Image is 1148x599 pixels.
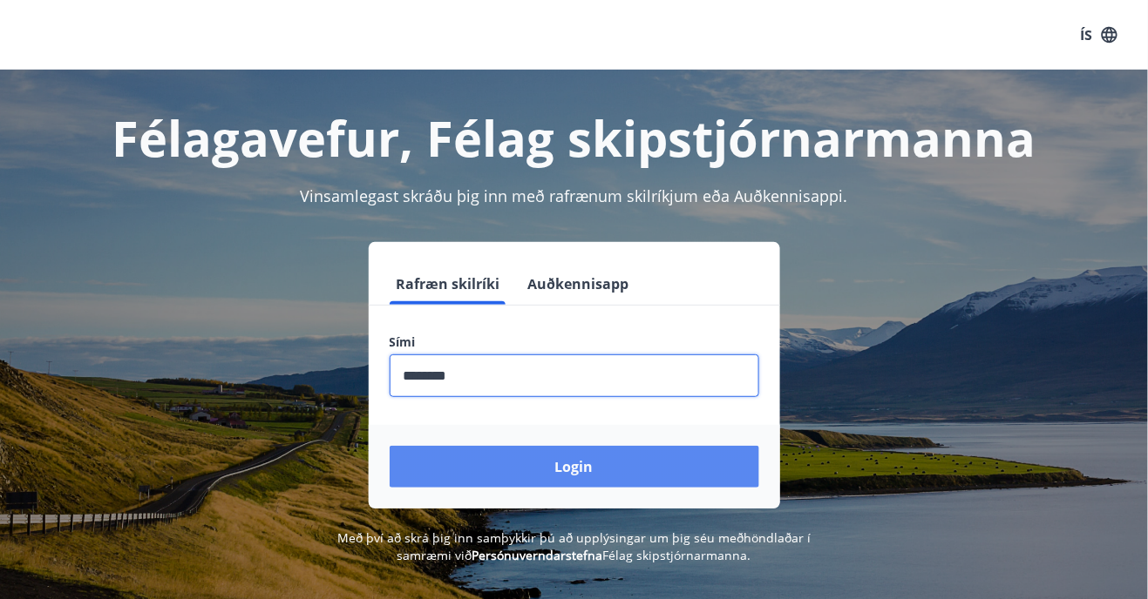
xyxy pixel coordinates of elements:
[521,263,636,305] button: Auðkennisapp
[472,547,603,563] a: Persónuverndarstefna
[1071,19,1127,50] button: ÍS
[337,529,811,563] span: Með því að skrá þig inn samþykkir þú að upplýsingar um þig séu meðhöndlaðar í samræmi við Félag s...
[390,446,759,488] button: Login
[390,263,507,305] button: Rafræn skilríki
[21,104,1127,171] h1: Félagavefur, Félag skipstjórnarmanna
[390,333,759,351] label: Sími
[301,185,848,206] span: Vinsamlegast skráðu þig inn með rafrænum skilríkjum eða Auðkennisappi.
